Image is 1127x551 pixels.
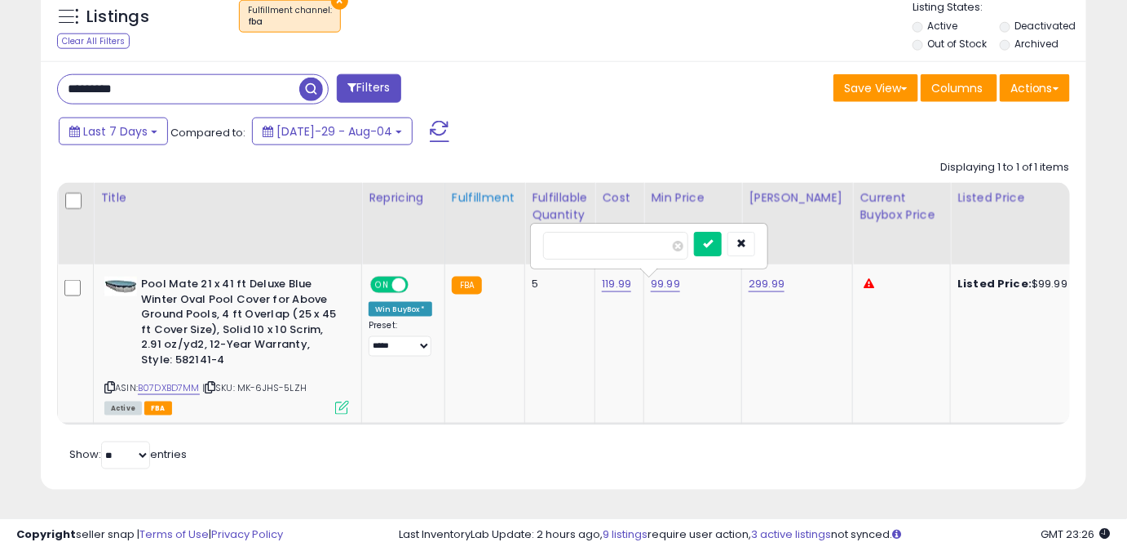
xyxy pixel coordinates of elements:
[651,189,735,207] div: Min Price
[16,527,76,542] strong: Copyright
[170,125,245,140] span: Compared to:
[372,278,392,292] span: ON
[602,189,637,207] div: Cost
[602,276,631,292] a: 119.99
[139,527,209,542] a: Terms of Use
[248,16,332,28] div: fba
[141,277,339,371] b: Pool Mate 21 x 41 ft Deluxe Blue Winter Oval Pool Cover for Above Ground Pools, 4 ft Overlap (25 ...
[59,118,168,145] button: Last 7 Days
[940,160,1070,176] div: Displaying 1 to 1 of 1 items
[202,381,307,394] span: | SKU: MK-6JHS-5LZH
[921,74,997,102] button: Columns
[100,189,355,207] div: Title
[603,527,648,542] a: 9 listings
[532,189,588,224] div: Fulfillable Quantity
[927,37,987,51] label: Out of Stock
[452,277,482,295] small: FBA
[749,189,846,207] div: [PERSON_NAME]
[104,277,349,413] div: ASIN:
[957,276,1032,291] b: Listed Price:
[833,74,918,102] button: Save View
[69,447,187,463] span: Show: entries
[16,527,283,543] div: seller snap | |
[276,123,392,140] span: [DATE]-29 - Aug-04
[369,302,432,317] div: Win BuyBox *
[957,277,1093,291] div: $99.99
[1015,19,1076,33] label: Deactivated
[1000,74,1070,102] button: Actions
[931,80,983,96] span: Columns
[1041,527,1111,542] span: 2025-08-12 23:26 GMT
[532,277,582,291] div: 5
[248,4,332,29] span: Fulfillment channel :
[1015,37,1059,51] label: Archived
[957,189,1098,207] div: Listed Price
[211,527,283,542] a: Privacy Policy
[252,118,413,145] button: [DATE]-29 - Aug-04
[406,278,432,292] span: OFF
[86,6,149,29] h5: Listings
[651,276,680,292] a: 99.99
[83,123,148,140] span: Last 7 Days
[57,33,130,49] div: Clear All Filters
[144,402,172,415] span: FBA
[452,189,518,207] div: Fulfillment
[400,527,1111,543] div: Last InventoryLab Update: 2 hours ago, require user action, not synced.
[749,276,784,292] a: 299.99
[138,381,200,395] a: B07DXBD7MM
[860,189,944,224] div: Current Buybox Price
[369,189,438,207] div: Repricing
[337,74,400,103] button: Filters
[752,527,832,542] a: 3 active listings
[927,19,957,33] label: Active
[104,277,137,296] img: 41ODwnfadZL._SL40_.jpg
[104,402,142,415] span: All listings currently available for purchase on Amazon
[369,320,432,357] div: Preset:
